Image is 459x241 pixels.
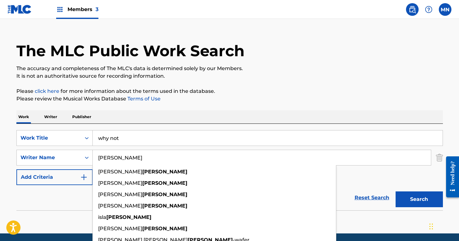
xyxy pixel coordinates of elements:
img: search [409,6,416,13]
div: Drag [429,217,433,236]
span: [PERSON_NAME] [98,191,142,197]
img: Top Rightsholders [56,6,64,13]
img: MLC Logo [8,5,32,14]
a: Terms of Use [126,96,161,102]
p: It is not an authoritative source for recording information. [16,72,443,80]
p: Publisher [70,110,93,124]
p: The accuracy and completeness of The MLC's data is determined solely by our Members. [16,65,443,72]
strong: [PERSON_NAME] [142,191,187,197]
strong: [PERSON_NAME] [142,169,187,175]
p: Please review the Musical Works Database [16,95,443,103]
a: Public Search [406,3,419,16]
div: Work Title [21,134,77,142]
iframe: Chat Widget [427,211,459,241]
span: Members [68,6,98,13]
a: Reset Search [351,191,392,205]
span: [PERSON_NAME] [98,169,142,175]
p: Please for more information about the terms used in the database. [16,87,443,95]
span: 3 [96,6,98,12]
div: Writer Name [21,154,77,161]
strong: [PERSON_NAME] [106,214,151,220]
span: isla [98,214,106,220]
h1: The MLC Public Work Search [16,41,244,60]
div: User Menu [439,3,451,16]
span: [PERSON_NAME] [98,226,142,232]
img: 9d2ae6d4665cec9f34b9.svg [80,173,88,181]
strong: [PERSON_NAME] [142,203,187,209]
p: Work [16,110,31,124]
form: Search Form [16,130,443,210]
span: [PERSON_NAME] [98,180,142,186]
img: Delete Criterion [436,150,443,166]
button: Add Criteria [16,169,93,185]
button: Search [396,191,443,207]
p: Writer [42,110,59,124]
strong: [PERSON_NAME] [142,226,187,232]
a: click here [35,88,59,94]
strong: [PERSON_NAME] [142,180,187,186]
div: Help [422,3,435,16]
img: help [425,6,433,13]
iframe: Resource Center [441,151,459,203]
span: [PERSON_NAME] [98,203,142,209]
